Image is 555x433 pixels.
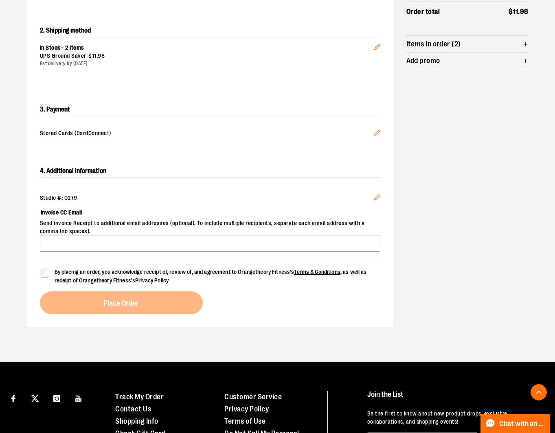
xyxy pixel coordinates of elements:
[406,40,461,48] span: Items in order (2)
[40,268,50,278] input: By placing an order, you acknowledge receipt of, review of, and agreement to Orangetheory Fitness...
[480,414,551,433] button: Chat with an Expert
[115,405,151,413] a: Contact Us
[367,410,540,426] p: Be the first to know about new product drops, exclusive collaborations, and shopping events!
[367,391,540,406] h4: Join the List
[509,8,513,15] span: $
[406,36,529,52] button: Items in order (2)
[40,194,380,202] div: Studio #: 0279
[406,57,440,65] span: Add promo
[224,417,265,425] a: Terms of Use
[40,129,374,138] span: Stored Cards (CardConnect)
[40,103,380,116] h2: 3. Payment
[224,393,282,401] a: Customer Service
[88,52,92,59] span: $
[115,393,164,401] a: Track My Order
[50,391,64,405] a: Visit our Instagram page
[72,391,86,405] a: Visit our Youtube page
[513,8,518,15] span: 11
[55,269,367,284] span: By placing an order, you acknowledge receipt of, review of, and agreement to Orangetheory Fitness...
[499,420,545,428] span: Chat with an Expert
[97,52,98,59] span: .
[367,188,387,210] button: Edit
[40,24,380,37] h2: 2. Shipping method
[98,52,105,59] span: 98
[92,52,97,59] span: 11
[40,52,374,60] div: UPS Ground Saver -
[40,164,380,178] h2: 4. Additional Information
[520,8,529,15] span: 98
[294,269,340,275] a: Terms & Conditions
[531,384,547,400] button: Back To Top
[40,44,374,52] div: In Stock - 2 items
[135,277,169,284] a: Privacy Policy
[115,417,158,425] a: Shopping Info
[31,395,39,402] img: Twitter
[28,391,42,405] a: Visit our X page
[367,31,387,59] button: Edit
[518,8,520,15] span: .
[224,405,269,413] a: Privacy Policy
[40,60,374,67] div: Est delivery by [DATE]
[406,7,440,17] span: Order total
[6,391,20,405] a: Visit our Facebook page
[40,219,380,236] span: Send invoice Receipt to additional email addresses (optional). To include multiple recipients, se...
[40,206,380,219] label: Invoice CC Email
[406,52,529,69] button: Add promo
[367,123,387,145] button: Edit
